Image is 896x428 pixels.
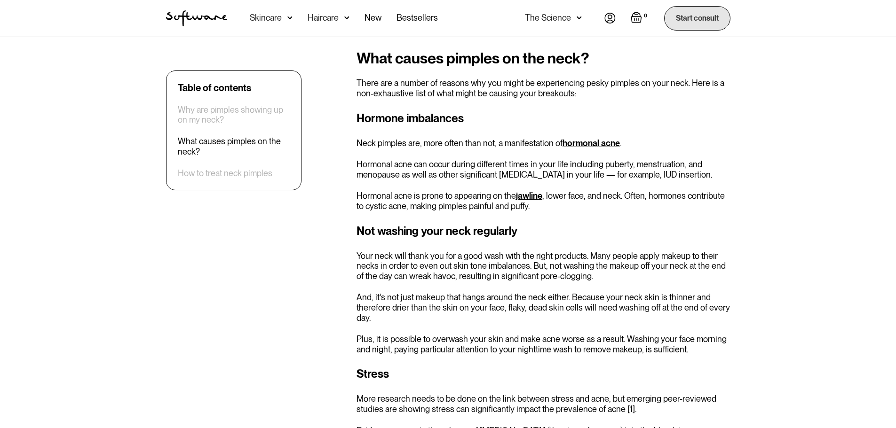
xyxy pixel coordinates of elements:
[516,191,542,201] a: jawline
[577,13,582,23] img: arrow down
[357,394,730,414] p: More research needs to be done on the link between stress and acne, but emerging peer-reviewed st...
[357,366,730,382] h3: Stress
[357,292,730,323] p: And, it's not just makeup that hangs around the neck either. Because your neck skin is thinner an...
[250,13,282,23] div: Skincare
[357,110,730,127] h3: Hormone imbalances
[357,78,730,98] p: There are a number of reasons why you might be experiencing pesky pimples on your neck. Here is a...
[642,12,649,20] div: 0
[357,191,730,211] p: Hormonal acne is prone to appearing on the , lower face, and neck. Often, hormones contribute to ...
[178,168,272,179] a: How to treat neck pimples
[178,105,290,125] a: Why are pimples showing up on my neck?
[166,10,227,26] img: Software Logo
[631,12,649,25] a: Open empty cart
[525,13,571,23] div: The Science
[308,13,339,23] div: Haircare
[357,251,730,281] p: Your neck will thank you for a good wash with the right products. Many people apply makeup to the...
[664,6,730,30] a: Start consult
[357,138,730,148] p: Neck pimples are, more often than not, a manifestation of .
[166,10,227,26] a: home
[287,13,293,23] img: arrow down
[357,223,730,240] h3: Not washing your neck regularly
[357,159,730,179] p: Hormonal acne can occur during different times in your life including puberty, menstruation, and ...
[178,82,251,93] div: Table of contents
[563,138,620,148] a: hormonal acne
[357,334,730,354] p: Plus, it is possible to overwash your skin and make acne worse as a result. Washing your face mor...
[344,13,349,23] img: arrow down
[357,50,730,67] h2: What causes pimples on the neck?
[178,137,290,157] a: What causes pimples on the neck?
